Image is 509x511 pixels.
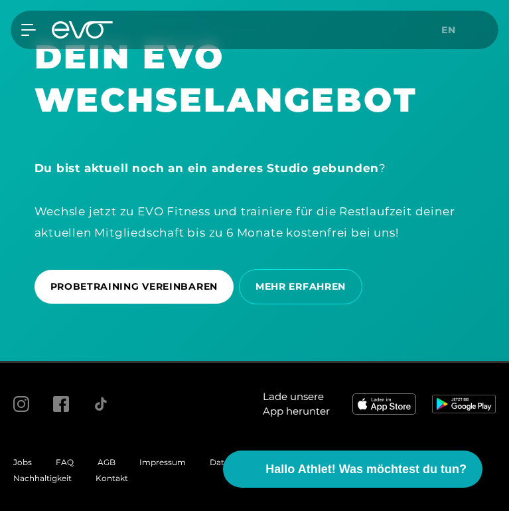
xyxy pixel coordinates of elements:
[352,393,416,415] img: evofitness app
[35,260,240,314] a: PROBETRAINING VEREINBAREN
[50,280,218,294] span: PROBETRAINING VEREINBAREN
[35,161,380,175] strong: Du bist aktuell noch an ein anderes Studio gebunden
[223,451,482,488] button: Hallo Athlet! Was möchtest du tun?
[13,473,72,483] a: Nachhaltigkeit
[56,457,74,467] a: FAQ
[96,473,128,483] a: Kontakt
[210,457,261,467] a: Datenschutz
[35,35,475,122] h1: DEIN EVO WECHSELANGEBOT
[13,457,32,467] a: Jobs
[98,457,115,467] a: AGB
[441,23,464,38] a: en
[139,457,186,467] a: Impressum
[239,259,368,314] a: MEHR ERFAHREN
[35,157,475,243] div: ? Wechsle jetzt zu EVO Fitness und trainiere für die Restlaufzeit deiner aktuellen Mitgliedschaft...
[441,24,456,36] span: en
[263,389,337,419] span: Lade unsere App herunter
[265,460,467,478] span: Hallo Athlet! Was möchtest du tun?
[255,280,346,294] span: MEHR ERFAHREN
[432,395,496,413] img: evofitness app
